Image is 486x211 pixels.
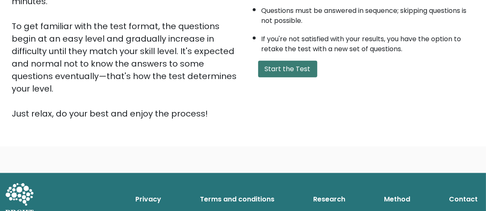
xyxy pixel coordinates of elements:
[197,191,278,208] a: Terms and conditions
[310,191,349,208] a: Research
[262,30,475,54] li: If you're not satisfied with your results, you have the option to retake the test with a new set ...
[381,191,414,208] a: Method
[262,2,475,26] li: Questions must be answered in sequence; skipping questions is not possible.
[258,61,317,77] button: Start the Test
[446,191,481,208] a: Contact
[132,191,164,208] a: Privacy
